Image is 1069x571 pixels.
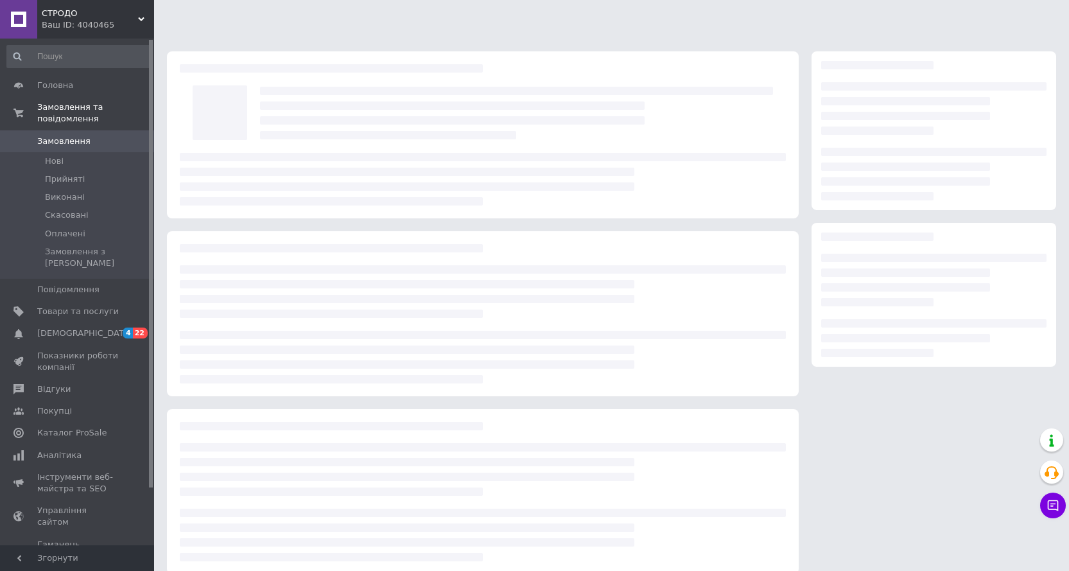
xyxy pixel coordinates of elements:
[37,136,91,147] span: Замовлення
[45,209,89,221] span: Скасовані
[37,328,132,339] span: [DEMOGRAPHIC_DATA]
[123,328,133,338] span: 4
[42,19,154,31] div: Ваш ID: 4040465
[45,155,64,167] span: Нові
[45,173,85,185] span: Прийняті
[45,191,85,203] span: Виконані
[6,45,152,68] input: Пошук
[37,427,107,439] span: Каталог ProSale
[37,284,100,295] span: Повідомлення
[37,450,82,461] span: Аналітика
[37,80,73,91] span: Головна
[45,246,150,269] span: Замовлення з [PERSON_NAME]
[37,471,119,495] span: Інструменти веб-майстра та SEO
[37,405,72,417] span: Покупці
[37,101,154,125] span: Замовлення та повідомлення
[37,383,71,395] span: Відгуки
[42,8,138,19] span: СТРОДО
[1040,493,1066,518] button: Чат з покупцем
[37,505,119,528] span: Управління сайтом
[45,228,85,240] span: Оплачені
[133,328,148,338] span: 22
[37,306,119,317] span: Товари та послуги
[37,350,119,373] span: Показники роботи компанії
[37,539,119,562] span: Гаманець компанії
